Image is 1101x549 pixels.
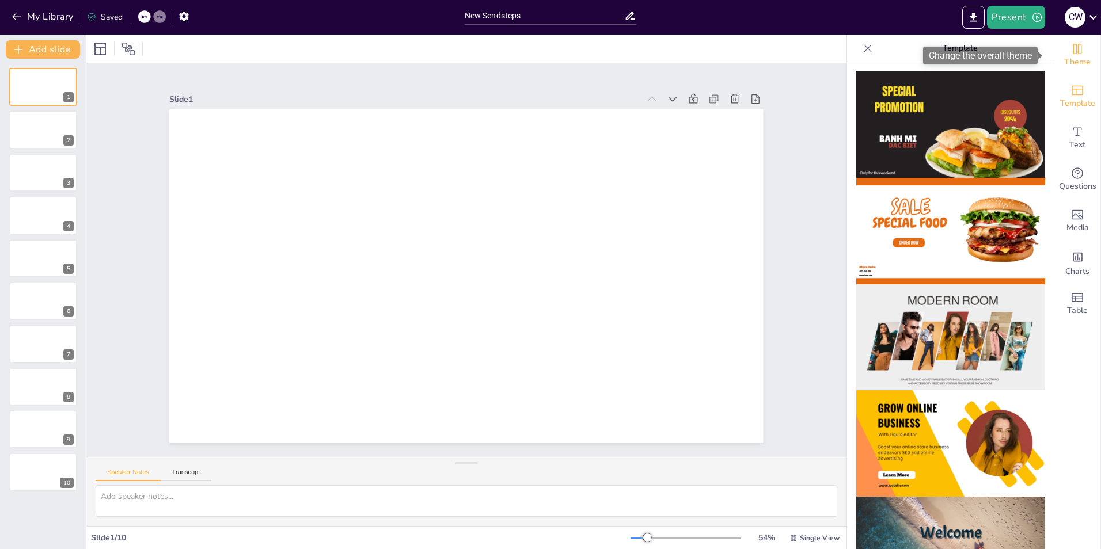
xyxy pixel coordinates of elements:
[63,178,74,188] div: 3
[9,410,77,448] div: 9
[1054,242,1100,283] div: Add charts and graphs
[1060,97,1095,110] span: Template
[63,349,74,360] div: 7
[122,42,135,56] span: Position
[465,7,625,24] input: Insert title
[96,468,161,481] button: Speaker Notes
[9,7,78,26] button: My Library
[1064,56,1091,68] span: Theme
[1065,265,1089,278] span: Charts
[923,47,1038,64] div: Change the overall theme
[1054,159,1100,200] div: Get real-time input from your audience
[1054,35,1100,76] div: Change the overall theme
[63,92,74,102] div: 1
[91,40,109,58] div: Layout
[60,478,74,488] div: 10
[962,6,985,29] button: Export to PowerPoint
[63,306,74,317] div: 6
[9,368,77,406] div: 8
[87,12,123,22] div: Saved
[9,453,77,491] div: 10
[9,68,77,106] div: 1
[63,264,74,274] div: 5
[753,532,780,543] div: 54 %
[63,434,74,445] div: 9
[877,35,1043,62] p: Template
[1054,117,1100,159] div: Add text boxes
[6,40,80,59] button: Add slide
[856,390,1045,497] img: thumb-4.png
[91,532,631,543] div: Slide 1 / 10
[9,154,77,192] div: 3
[856,178,1045,284] img: thumb-2.png
[1059,180,1096,193] span: Questions
[856,284,1045,391] img: thumb-3.png
[63,135,74,146] div: 2
[1067,304,1088,317] span: Table
[987,6,1045,29] button: Present
[169,94,639,105] div: Slide 1
[1054,76,1100,117] div: Add ready made slides
[800,533,840,543] span: Single View
[1054,200,1100,242] div: Add images, graphics, shapes or video
[1065,6,1085,29] button: c w
[161,468,212,481] button: Transcript
[9,110,77,148] div: 2
[9,325,77,363] div: 7
[1069,139,1085,151] span: Text
[1054,283,1100,325] div: Add a table
[1066,222,1089,234] span: Media
[63,392,74,402] div: 8
[1065,7,1085,28] div: c w
[856,71,1045,178] img: thumb-1.png
[9,239,77,277] div: 5
[9,282,77,320] div: 6
[9,196,77,234] div: 4
[63,221,74,231] div: 4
